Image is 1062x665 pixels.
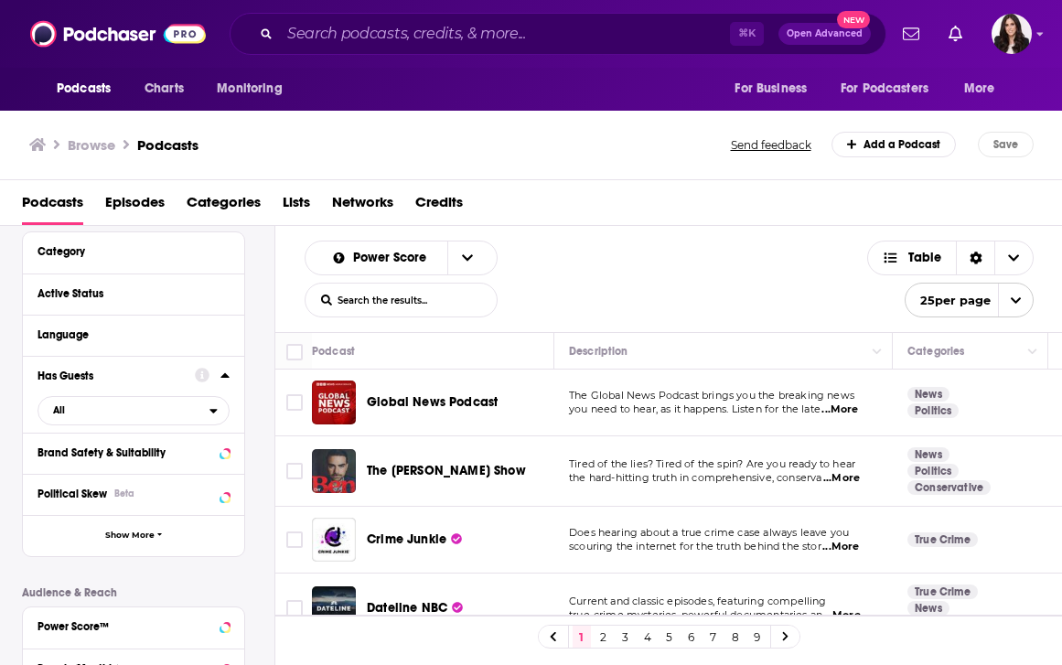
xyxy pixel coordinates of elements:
[22,188,83,225] a: Podcasts
[105,531,155,541] span: Show More
[305,241,498,275] h2: Choose List sort
[907,340,964,362] div: Categories
[312,518,356,562] img: Crime Junkie
[312,449,356,493] img: The Ben Shapiro Show
[824,608,861,623] span: ...More
[907,480,991,495] a: Conservative
[573,626,591,648] a: 1
[38,370,183,382] div: Has Guests
[569,389,854,402] span: The Global News Podcast brings you the breaking news
[569,595,827,607] span: Current and classic episodes, featuring compelling
[38,282,230,305] button: Active Status
[1022,341,1044,363] button: Column Actions
[30,16,206,51] img: Podchaser - Follow, Share and Rate Podcasts
[367,599,463,617] a: Dateline NBC
[38,323,230,346] button: Language
[822,540,859,554] span: ...More
[38,446,214,459] div: Brand Safety & Suitability
[38,620,214,633] div: Power Score™
[38,364,195,387] button: Has Guests
[569,540,821,552] span: scouring the internet for the truth behind the stor
[367,463,526,478] span: The [PERSON_NAME] Show
[722,71,830,106] button: open menu
[367,600,447,616] span: Dateline NBC
[204,71,306,106] button: open menu
[867,241,1035,275] button: Choose View
[831,132,957,157] a: Add a Podcast
[964,76,995,102] span: More
[569,402,821,415] span: you need to hear, as it happens. Listen for the late
[187,188,261,225] span: Categories
[23,515,244,556] button: Show More
[367,394,498,410] span: Global News Podcast
[896,18,927,49] a: Show notifications dropdown
[992,14,1032,54] img: User Profile
[907,585,978,599] a: True Crime
[956,241,994,274] div: Sort Direction
[906,286,991,315] span: 25 per page
[907,532,978,547] a: True Crime
[704,626,723,648] a: 7
[569,471,821,484] span: the hard-hitting truth in comprehensive, conserva
[367,393,498,412] a: Global News Podcast
[787,29,863,38] span: Open Advanced
[53,405,65,415] span: All
[569,526,849,539] span: Does hearing about a true crime case always leave you
[38,488,107,500] span: Political Skew
[217,76,282,102] span: Monitoring
[595,626,613,648] a: 2
[280,19,730,48] input: Search podcasts, credits, & more...
[286,394,303,411] span: Toggle select row
[866,341,888,363] button: Column Actions
[137,136,198,154] a: Podcasts
[841,76,928,102] span: For Podcasters
[283,188,310,225] a: Lists
[38,287,218,300] div: Active Status
[837,11,870,28] span: New
[133,71,195,106] a: Charts
[726,626,745,648] a: 8
[38,615,230,638] button: Power Score™
[105,188,165,225] a: Episodes
[941,18,970,49] a: Show notifications dropdown
[907,601,949,616] a: News
[38,441,230,464] button: Brand Safety & Suitability
[68,136,115,154] h3: Browse
[312,586,356,630] img: Dateline NBC
[38,328,218,341] div: Language
[638,626,657,648] a: 4
[44,71,134,106] button: open menu
[230,13,886,55] div: Search podcasts, credits, & more...
[823,471,860,486] span: ...More
[38,396,230,425] h2: filter dropdown
[778,23,871,45] button: Open AdvancedNew
[682,626,701,648] a: 6
[367,531,462,549] a: Crime Junkie
[821,402,858,417] span: ...More
[730,22,764,46] span: ⌘ K
[332,188,393,225] a: Networks
[978,132,1034,157] button: Save
[908,252,941,264] span: Table
[415,188,463,225] span: Credits
[286,463,303,479] span: Toggle select row
[353,252,433,264] span: Power Score
[725,137,817,153] button: Send feedback
[316,252,448,264] button: open menu
[38,245,218,258] div: Category
[735,76,807,102] span: For Business
[312,381,356,424] img: Global News Podcast
[569,340,628,362] div: Description
[114,488,134,499] div: Beta
[312,340,355,362] div: Podcast
[38,396,230,425] button: open menu
[905,283,1034,317] button: open menu
[38,240,230,263] button: Category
